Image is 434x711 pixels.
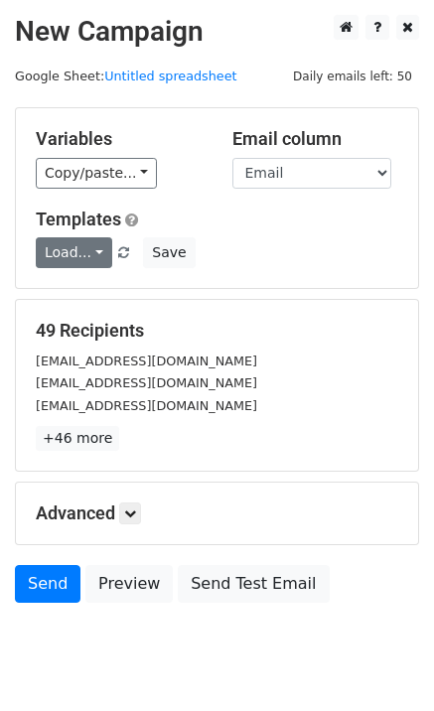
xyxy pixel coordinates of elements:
h5: 49 Recipients [36,320,398,342]
a: Templates [36,209,121,229]
h5: Advanced [36,502,398,524]
a: +46 more [36,426,119,451]
small: [EMAIL_ADDRESS][DOMAIN_NAME] [36,354,257,368]
small: [EMAIL_ADDRESS][DOMAIN_NAME] [36,375,257,390]
button: Save [143,237,195,268]
a: Send Test Email [178,565,329,603]
a: Send [15,565,80,603]
small: [EMAIL_ADDRESS][DOMAIN_NAME] [36,398,257,413]
span: Daily emails left: 50 [286,66,419,87]
a: Daily emails left: 50 [286,69,419,83]
h5: Variables [36,128,203,150]
a: Copy/paste... [36,158,157,189]
a: Preview [85,565,173,603]
a: Load... [36,237,112,268]
h5: Email column [232,128,399,150]
a: Untitled spreadsheet [104,69,236,83]
small: Google Sheet: [15,69,237,83]
iframe: Chat Widget [335,616,434,711]
h2: New Campaign [15,15,419,49]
